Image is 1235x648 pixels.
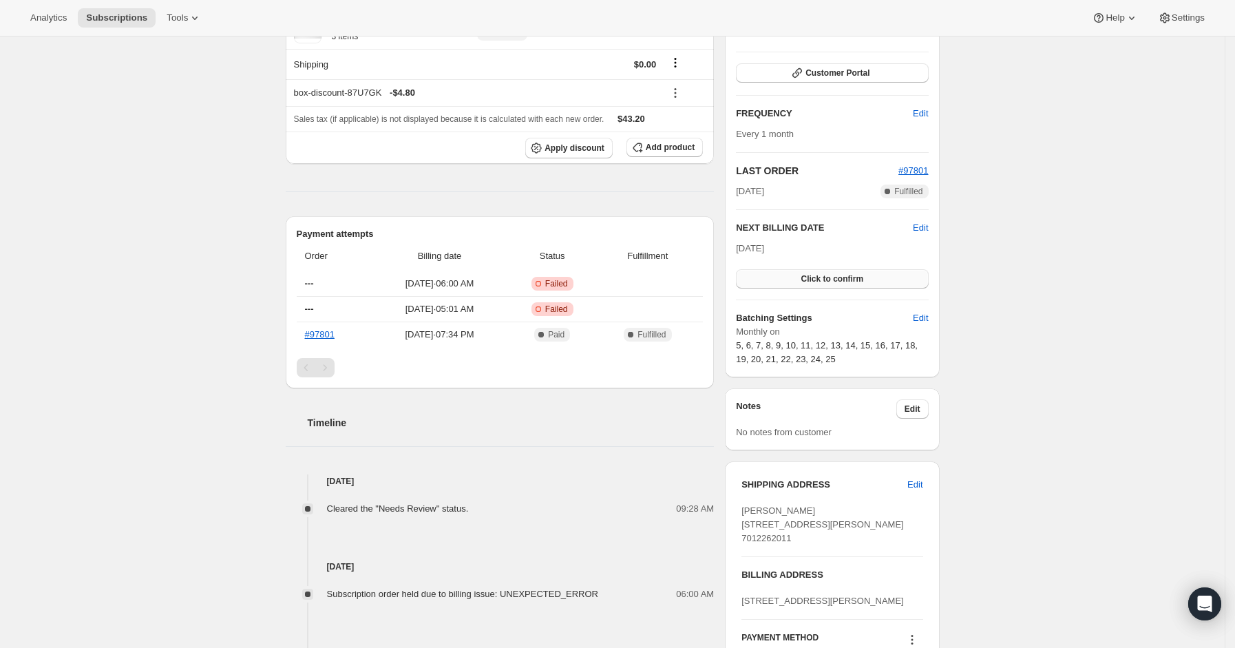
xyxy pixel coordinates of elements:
[308,416,715,430] h2: Timeline
[78,8,156,28] button: Subscriptions
[545,278,568,289] span: Failed
[305,329,335,339] a: #97801
[801,273,863,284] span: Click to confirm
[1172,12,1205,23] span: Settings
[736,107,913,121] h2: FREQUENCY
[736,185,764,198] span: [DATE]
[736,399,896,419] h3: Notes
[545,143,604,154] span: Apply discount
[525,138,613,158] button: Apply discount
[86,12,147,23] span: Subscriptions
[22,8,75,28] button: Analytics
[905,404,920,415] span: Edit
[805,67,869,79] span: Customer Portal
[898,165,928,176] a: #97801
[286,49,441,79] th: Shipping
[327,503,469,514] span: Cleared the "Needs Review" status.
[736,221,913,235] h2: NEXT BILLING DATE
[158,8,210,28] button: Tools
[736,269,928,289] button: Click to confirm
[736,340,918,364] span: 5, 6, 7, 8, 9, 10, 11, 12, 13, 14, 15, 16, 17, 18, 19, 20, 21, 22, 23, 24, 25
[634,59,657,70] span: $0.00
[741,596,904,606] span: [STREET_ADDRESS][PERSON_NAME]
[305,278,314,289] span: ---
[294,86,657,100] div: box-discount-87U7GK
[30,12,67,23] span: Analytics
[913,107,928,121] span: Edit
[894,186,922,197] span: Fulfilled
[905,103,936,125] button: Edit
[297,358,704,377] nav: Pagination
[1150,8,1213,28] button: Settings
[736,311,913,325] h6: Batching Settings
[736,63,928,83] button: Customer Portal
[327,589,599,599] span: Subscription order held due to billing issue: UNEXPECTED_ERROR
[741,478,907,492] h3: SHIPPING ADDRESS
[899,474,931,496] button: Edit
[375,328,504,342] span: [DATE] · 07:34 PM
[676,502,714,516] span: 09:28 AM
[375,277,504,291] span: [DATE] · 06:00 AM
[664,55,686,70] button: Shipping actions
[913,311,928,325] span: Edit
[601,249,695,263] span: Fulfillment
[512,249,593,263] span: Status
[286,560,715,574] h4: [DATE]
[1188,587,1221,620] div: Open Intercom Messenger
[1084,8,1146,28] button: Help
[390,86,415,100] span: - $4.80
[896,399,929,419] button: Edit
[305,304,314,314] span: ---
[297,227,704,241] h2: Payment attempts
[286,474,715,488] h4: [DATE]
[736,427,832,437] span: No notes from customer
[167,12,188,23] span: Tools
[1106,12,1124,23] span: Help
[741,505,904,543] span: [PERSON_NAME] [STREET_ADDRESS][PERSON_NAME] 7012262011
[898,164,928,178] button: #97801
[297,241,372,271] th: Order
[332,32,359,41] small: 3 items
[548,329,564,340] span: Paid
[907,478,922,492] span: Edit
[294,114,604,124] span: Sales tax (if applicable) is not displayed because it is calculated with each new order.
[736,243,764,253] span: [DATE]
[913,221,928,235] button: Edit
[646,142,695,153] span: Add product
[736,164,898,178] h2: LAST ORDER
[736,129,794,139] span: Every 1 month
[741,568,922,582] h3: BILLING ADDRESS
[905,307,936,329] button: Edit
[375,302,504,316] span: [DATE] · 05:01 AM
[626,138,703,157] button: Add product
[545,304,568,315] span: Failed
[617,114,645,124] span: $43.20
[375,249,504,263] span: Billing date
[736,325,928,339] span: Monthly on
[637,329,666,340] span: Fulfilled
[676,587,714,601] span: 06:00 AM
